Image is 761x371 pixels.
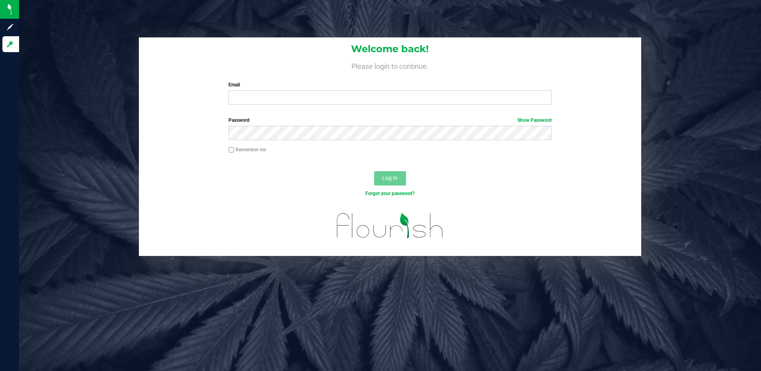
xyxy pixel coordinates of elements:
[228,81,552,88] label: Email
[6,40,14,48] inline-svg: Log in
[139,61,642,70] h4: Please login to continue.
[327,205,453,246] img: flourish_logo.svg
[6,23,14,31] inline-svg: Sign up
[228,146,266,153] label: Remember me
[382,175,398,181] span: Log In
[365,191,415,196] a: Forgot your password?
[374,171,406,185] button: Log In
[517,117,552,123] a: Show Password
[139,44,642,54] h1: Welcome back!
[228,147,234,153] input: Remember me
[228,117,250,123] span: Password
